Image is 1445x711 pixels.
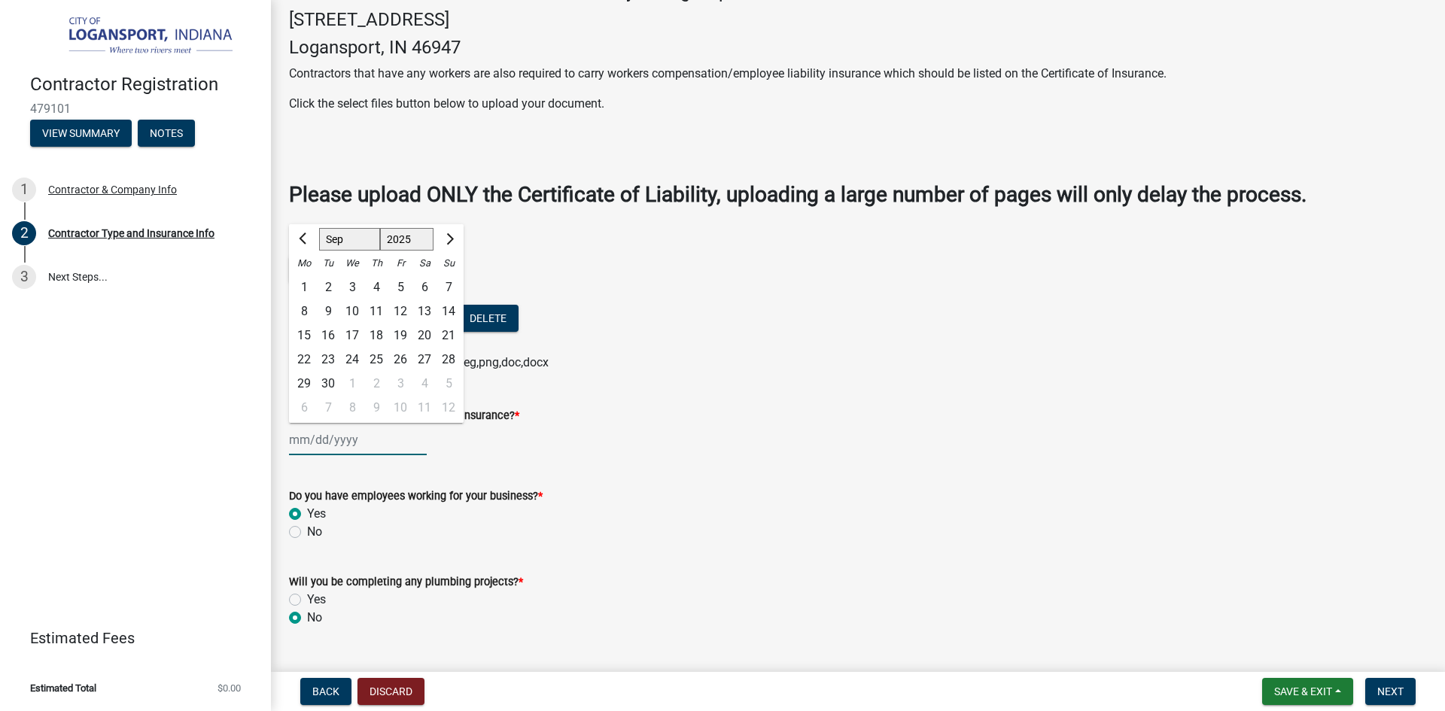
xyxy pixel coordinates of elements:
input: mm/dd/yyyy [289,424,427,455]
strong: Please upload ONLY the Certificate of Liability, uploading a large number of pages will only dela... [289,182,1307,207]
div: 17 [340,324,364,348]
select: Select month [319,228,380,251]
label: Yes [307,591,326,609]
div: Sunday, September 21, 2025 [437,324,461,348]
div: 24 [340,348,364,372]
div: Tuesday, October 7, 2025 [316,396,340,420]
label: Yes [307,505,326,523]
h4: Logansport, IN 46947 [289,37,1427,59]
div: 29 [292,372,316,396]
div: 26 [388,348,412,372]
div: Fr [388,251,412,275]
div: 3 [12,265,36,289]
div: 18 [364,324,388,348]
div: 6 [412,275,437,299]
div: 10 [340,299,364,324]
div: 11 [364,299,388,324]
div: Saturday, October 11, 2025 [412,396,437,420]
div: 28 [437,348,461,372]
div: 2 [12,221,36,245]
div: Friday, September 19, 2025 [388,324,412,348]
div: Sunday, September 14, 2025 [437,299,461,324]
button: Delete [458,305,519,332]
div: Thursday, September 25, 2025 [364,348,388,372]
wm-modal-confirm: Notes [138,128,195,140]
div: Mo [292,251,316,275]
div: Wednesday, September 24, 2025 [340,348,364,372]
div: Friday, October 3, 2025 [388,372,412,396]
div: 23 [316,348,340,372]
div: 3 [340,275,364,299]
div: 19 [388,324,412,348]
div: 20 [412,324,437,348]
div: Saturday, September 6, 2025 [412,275,437,299]
div: 3 [388,372,412,396]
div: Saturday, September 20, 2025 [412,324,437,348]
div: Tuesday, September 16, 2025 [316,324,340,348]
label: No [307,523,322,541]
div: Monday, September 8, 2025 [292,299,316,324]
div: 16 [316,324,340,348]
p: Click the select files button below to upload your document. [289,95,1427,113]
div: Tuesday, September 9, 2025 [316,299,340,324]
div: Friday, September 26, 2025 [388,348,412,372]
div: 8 [292,299,316,324]
div: Wednesday, October 1, 2025 [340,372,364,396]
div: 12 [388,299,412,324]
button: Back [300,678,351,705]
div: Friday, September 5, 2025 [388,275,412,299]
div: 7 [316,396,340,420]
div: 5 [437,372,461,396]
div: 15 [292,324,316,348]
div: 1 [340,372,364,396]
div: Su [437,251,461,275]
a: Estimated Fees [12,623,247,653]
div: 2 [364,372,388,396]
div: Friday, October 10, 2025 [388,396,412,420]
div: Tuesday, September 23, 2025 [316,348,340,372]
div: 6 [292,396,316,420]
div: Wednesday, October 8, 2025 [340,396,364,420]
h4: [STREET_ADDRESS] [289,9,1427,31]
div: Monday, September 22, 2025 [292,348,316,372]
div: 5 [388,275,412,299]
div: 7 [437,275,461,299]
label: No [307,609,322,627]
div: Thursday, October 9, 2025 [364,396,388,420]
button: Next [1365,678,1416,705]
button: View Summary [30,120,132,147]
div: 25 [364,348,388,372]
div: 12 [437,396,461,420]
div: Monday, September 15, 2025 [292,324,316,348]
div: Th [364,251,388,275]
div: 21 [437,324,461,348]
div: Thursday, September 11, 2025 [364,299,388,324]
div: 4 [364,275,388,299]
div: Sunday, September 7, 2025 [437,275,461,299]
div: Sunday, October 5, 2025 [437,372,461,396]
select: Select year [380,228,434,251]
img: City of Logansport, Indiana [30,16,247,58]
span: $0.00 [218,683,241,693]
div: Tuesday, September 2, 2025 [316,275,340,299]
label: Do you have employees working for your business? [289,491,543,502]
div: Wednesday, September 10, 2025 [340,299,364,324]
div: We [340,251,364,275]
div: Tu [316,251,340,275]
button: Save & Exit [1262,678,1353,705]
div: 1 [12,178,36,202]
button: Notes [138,120,195,147]
div: Sunday, October 12, 2025 [437,396,461,420]
span: Back [312,685,339,697]
div: Friday, September 12, 2025 [388,299,412,324]
span: 479101 [30,102,241,116]
div: 4 [412,372,437,396]
div: Tuesday, September 30, 2025 [316,372,340,396]
div: Sa [412,251,437,275]
div: Saturday, September 27, 2025 [412,348,437,372]
div: 13 [412,299,437,324]
button: Next month [440,227,458,251]
label: Will you be completing any plumbing projects? [289,577,523,588]
div: 9 [316,299,340,324]
div: Saturday, October 4, 2025 [412,372,437,396]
